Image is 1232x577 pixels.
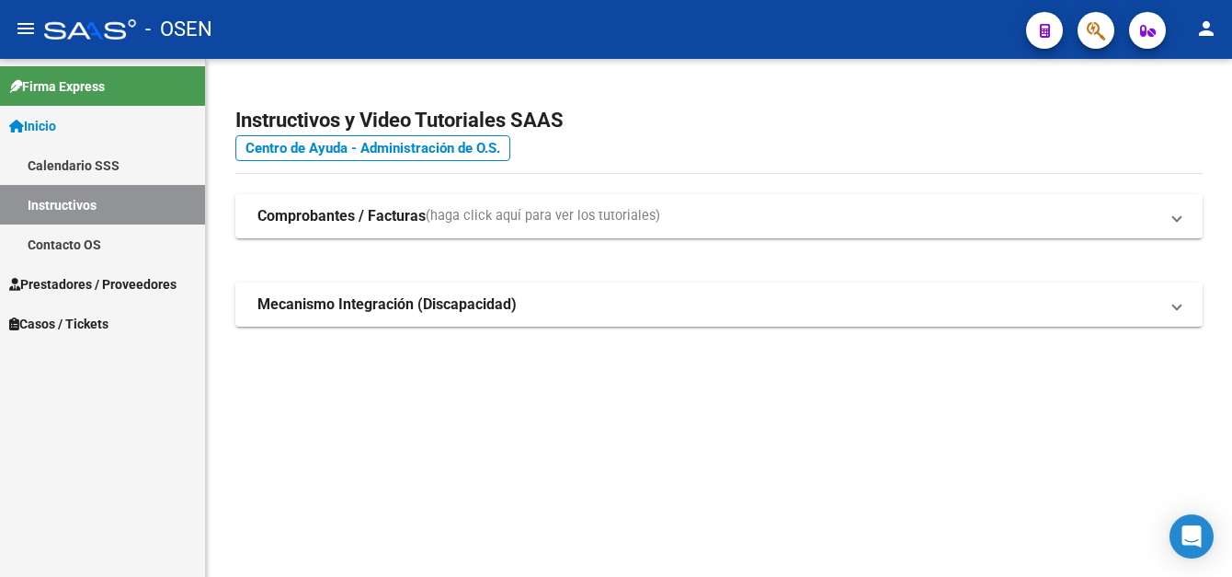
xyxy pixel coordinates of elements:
[257,206,426,226] strong: Comprobantes / Facturas
[1169,514,1214,559] div: Open Intercom Messenger
[235,103,1203,138] h2: Instructivos y Video Tutoriales SAAS
[9,76,105,97] span: Firma Express
[15,17,37,40] mat-icon: menu
[9,274,177,294] span: Prestadores / Proveedores
[257,294,517,315] strong: Mecanismo Integración (Discapacidad)
[9,314,108,334] span: Casos / Tickets
[426,206,660,226] span: (haga click aquí para ver los tutoriales)
[235,135,510,161] a: Centro de Ayuda - Administración de O.S.
[235,194,1203,238] mat-expansion-panel-header: Comprobantes / Facturas(haga click aquí para ver los tutoriales)
[235,283,1203,327] mat-expansion-panel-header: Mecanismo Integración (Discapacidad)
[9,116,56,136] span: Inicio
[145,9,212,50] span: - OSEN
[1195,17,1217,40] mat-icon: person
